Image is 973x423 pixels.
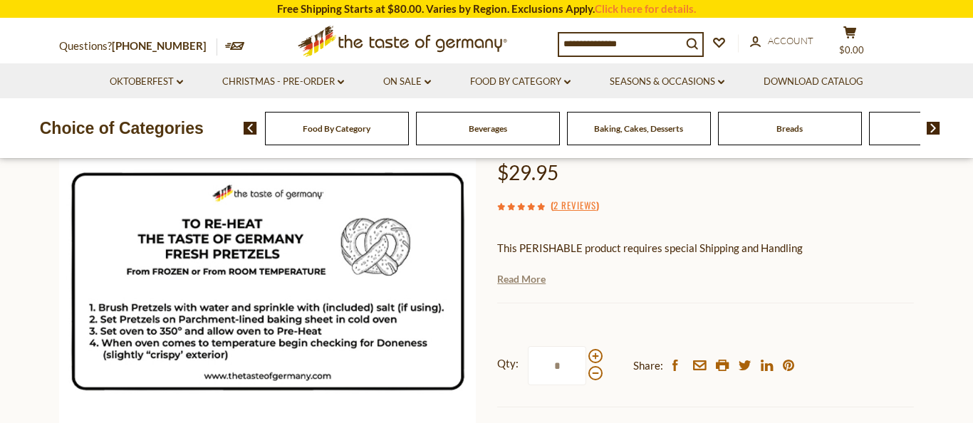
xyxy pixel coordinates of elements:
p: Questions? [59,37,217,56]
span: Account [768,35,813,46]
a: Read More [497,272,546,286]
p: This PERISHABLE product requires special Shipping and Handling [497,239,914,257]
input: Qty: [528,346,586,385]
a: Click here for details. [595,2,696,15]
a: Oktoberfest [110,74,183,90]
strong: Qty: [497,355,519,372]
button: $0.00 [828,26,871,61]
a: Baking, Cakes, Desserts [594,123,683,134]
li: We will ship this product in heat-protective packaging and ice. [511,268,914,286]
span: $0.00 [839,44,864,56]
img: next arrow [927,122,940,135]
a: Breads [776,123,803,134]
a: [PHONE_NUMBER] [112,39,207,52]
a: Download Catalog [764,74,863,90]
span: $29.95 [497,160,558,184]
a: Account [750,33,813,49]
a: 2 Reviews [553,198,596,214]
img: previous arrow [244,122,257,135]
span: Share: [633,357,663,375]
span: ( ) [551,198,599,212]
a: Food By Category [303,123,370,134]
a: Seasons & Occasions [610,74,724,90]
a: Food By Category [470,74,571,90]
a: Christmas - PRE-ORDER [222,74,344,90]
a: On Sale [383,74,431,90]
a: Beverages [469,123,507,134]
